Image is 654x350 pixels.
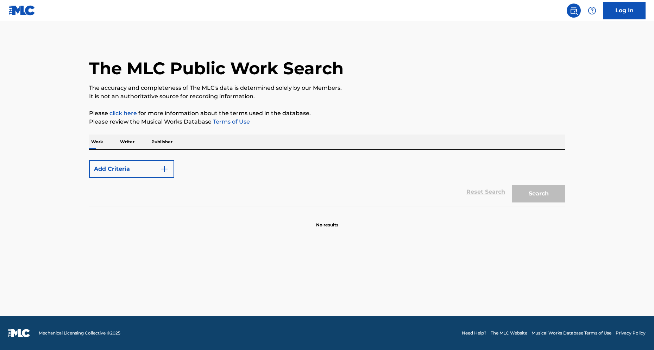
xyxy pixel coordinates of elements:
iframe: Chat Widget [619,316,654,350]
span: Mechanical Licensing Collective © 2025 [39,330,120,336]
img: help [588,6,596,15]
h1: The MLC Public Work Search [89,58,344,79]
a: Need Help? [462,330,486,336]
img: logo [8,329,30,337]
p: Publisher [149,135,175,149]
p: Please for more information about the terms used in the database. [89,109,565,118]
p: No results [316,213,338,228]
img: 9d2ae6d4665cec9f34b9.svg [160,165,169,173]
a: click here [109,110,137,117]
img: MLC Logo [8,5,36,15]
p: The accuracy and completeness of The MLC's data is determined solely by our Members. [89,84,565,92]
a: Terms of Use [212,118,250,125]
div: Help [585,4,599,18]
a: Log In [603,2,646,19]
form: Search Form [89,157,565,206]
p: Writer [118,135,137,149]
a: Public Search [567,4,581,18]
a: The MLC Website [491,330,527,336]
button: Add Criteria [89,160,174,178]
a: Musical Works Database Terms of Use [532,330,611,336]
img: search [570,6,578,15]
p: It is not an authoritative source for recording information. [89,92,565,101]
a: Privacy Policy [616,330,646,336]
p: Please review the Musical Works Database [89,118,565,126]
p: Work [89,135,105,149]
